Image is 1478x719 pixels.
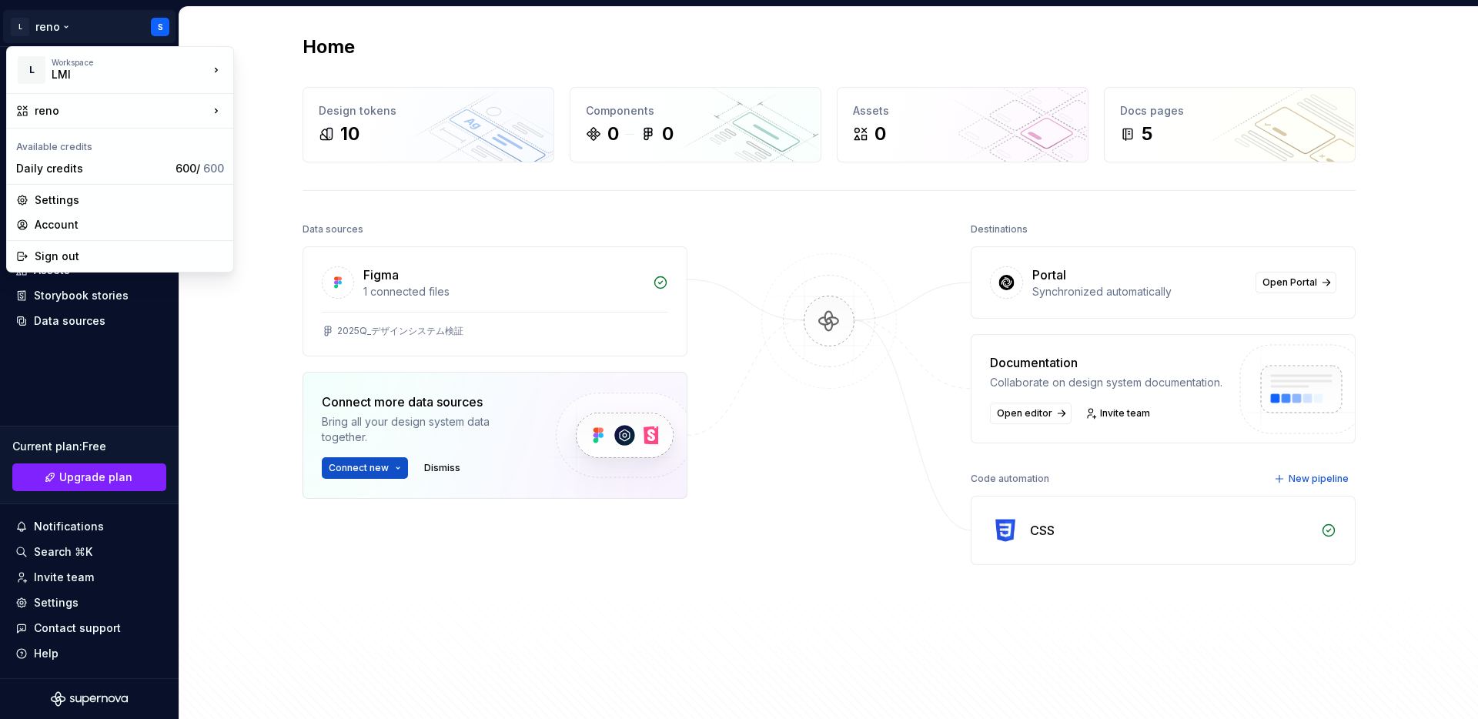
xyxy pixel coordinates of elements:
div: L [18,56,45,84]
div: Daily credits [16,161,169,176]
div: Settings [35,192,224,208]
div: Sign out [35,249,224,264]
div: reno [35,103,209,119]
span: 600 [203,162,224,175]
div: Workspace [52,58,209,67]
div: Account [35,217,224,232]
span: 600 / [176,162,224,175]
div: LMI [52,67,182,82]
div: Available credits [10,132,230,156]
